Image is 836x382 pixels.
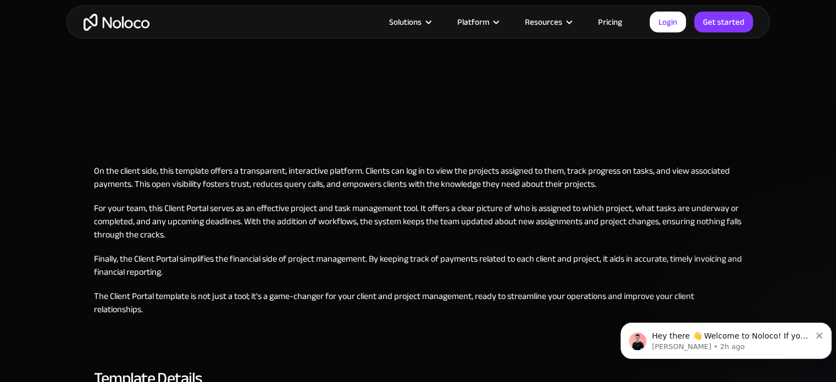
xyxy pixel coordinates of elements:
a: home [84,14,150,31]
p: For your team, this Client Portal serves as an effective project and task management tool. It off... [94,202,743,241]
div: Resources [511,15,584,29]
div: Solutions [389,15,422,29]
div: Platform [457,15,489,29]
a: Get started [694,12,753,32]
p: ‍ [94,140,743,153]
iframe: Intercom notifications message [616,300,836,377]
p: On the client side, this template offers a transparent, interactive platform. Clients can log in ... [94,164,743,191]
a: Pricing [584,15,636,29]
p: Finally, the Client Portal simplifies the financial side of project management. By keeping track ... [94,252,743,279]
p: The Client Portal template is not just a tool; it's a game-changer for your client and project ma... [94,290,743,316]
div: Solutions [375,15,444,29]
div: Platform [444,15,511,29]
div: Resources [525,15,562,29]
a: Login [650,12,686,32]
p: ‍ [94,327,743,340]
